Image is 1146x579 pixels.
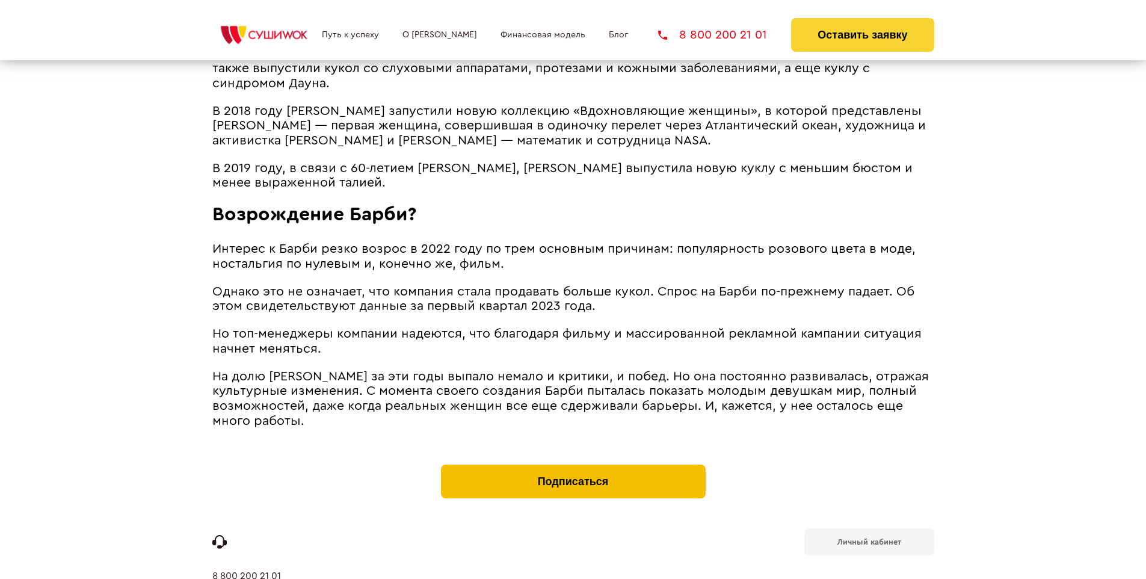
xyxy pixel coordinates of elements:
button: Подписаться [441,465,706,498]
span: В 2018 году [PERSON_NAME] запустили новую коллекцию «Вдохновляющие женщины», в которой представле... [212,105,926,147]
span: В 2019 году, в связи с 60-летием [PERSON_NAME], [PERSON_NAME] выпустила новую куклу с меньшим бюс... [212,162,913,190]
span: Возрождение Барби? [212,205,417,224]
a: Финансовая модель [501,30,585,40]
button: Оставить заявку [791,18,934,52]
span: Однако это не означает, что компания стала продавать больше кукол. Спрос на Барби по-прежнему пад... [212,285,914,313]
a: Личный кабинет [804,528,934,556]
b: Личный кабинет [837,538,901,546]
span: Но топ-менеджеры компании надеются, что благодаря фильму и массированной рекламной кампании ситуа... [212,327,922,355]
span: В 2016 году компания представила серию Барби, в которой были куклы с четырьмя типами телосложения... [212,33,895,90]
span: Интерес к Барби резко возрос в 2022 году по трем основным причинам: популярность розового цвета в... [212,243,916,270]
span: 8 800 200 21 01 [679,29,767,41]
a: О [PERSON_NAME] [402,30,477,40]
a: 8 800 200 21 01 [658,29,767,41]
a: Путь к успеху [322,30,379,40]
span: На долю [PERSON_NAME] за эти годы выпало немало и критики, и побед. Но она постоянно развивалась,... [212,370,929,427]
a: Блог [609,30,628,40]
